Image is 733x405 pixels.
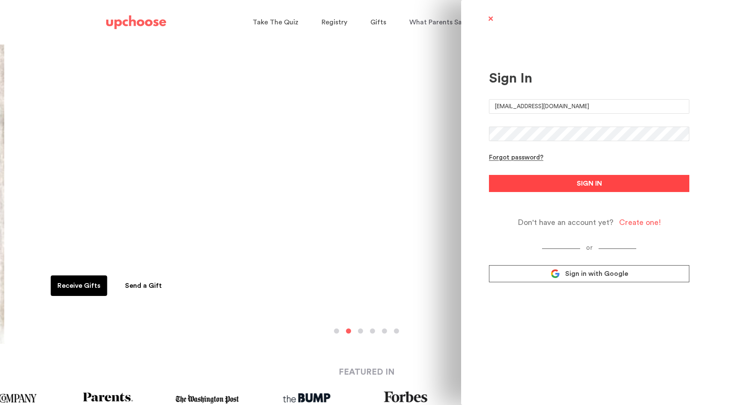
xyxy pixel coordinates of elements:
div: Create one! [619,218,661,228]
div: Forgot password? [489,154,543,162]
input: E-mail [489,99,689,114]
div: Sign In [489,70,689,86]
span: SIGN IN [577,178,602,189]
span: Sign in with Google [565,269,628,278]
button: SIGN IN [489,175,689,192]
span: or [580,245,599,251]
span: Don't have an account yet? [518,218,614,228]
a: Sign in with Google [489,265,689,282]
